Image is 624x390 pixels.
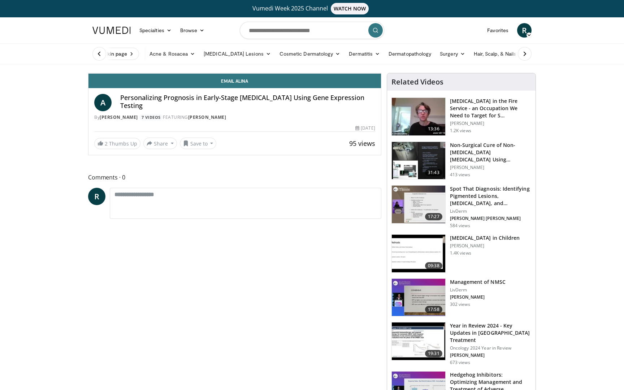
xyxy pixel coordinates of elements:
[88,74,381,88] a: Email Alina
[275,47,344,61] a: Cosmetic Dermatology
[391,185,531,229] a: 17:27 Spot That Diagnosis: Identifying Pigmented Lesions, [MEDICAL_DATA], and… LivDerm [PERSON_NA...
[94,114,375,121] div: By FEATURING
[450,165,531,170] p: [PERSON_NAME]
[392,98,445,135] img: 9d72a37f-49b2-4846-8ded-a17e76e84863.150x105_q85_crop-smart_upscale.jpg
[355,125,375,131] div: [DATE]
[450,352,531,358] p: [PERSON_NAME]
[344,47,384,61] a: Dermatitis
[391,97,531,136] a: 13:36 [MEDICAL_DATA] in the Fire Service - an Occupation We Need to Target for S… [PERSON_NAME] 1...
[100,114,138,120] a: [PERSON_NAME]
[88,73,381,74] video-js: Video Player
[450,185,531,207] h3: Spot That Diagnosis: Identifying Pigmented Lesions, [MEDICAL_DATA], and…
[425,169,442,176] span: 31:43
[94,94,112,111] a: A
[88,173,381,182] span: Comments 0
[450,128,471,134] p: 1.2K views
[435,47,469,61] a: Surgery
[450,208,531,214] p: LivDerm
[450,345,531,351] p: Oncology 2024 Year in Review
[92,27,131,34] img: VuMedi Logo
[331,3,369,14] span: WATCH NOW
[199,47,275,61] a: [MEDICAL_DATA] Lesions
[392,186,445,223] img: 99c1a310-4491-446d-a54f-03bcde634dd3.150x105_q85_crop-smart_upscale.jpg
[391,278,531,317] a: 17:58 Management of NMSC LivDerm [PERSON_NAME] 302 views
[425,262,442,269] span: 09:38
[392,142,445,179] img: 1e2a10c9-340f-4cf7-b154-d76af51e353a.150x105_q85_crop-smart_upscale.jpg
[145,47,199,61] a: Acne & Rosacea
[450,121,531,126] p: [PERSON_NAME]
[94,3,530,14] a: Vumedi Week 2025 ChannelWATCH NOW
[391,142,531,180] a: 31:43 Non-Surgical Cure of Non-[MEDICAL_DATA] [MEDICAL_DATA] Using Advanced Image-G… [PERSON_NAME...
[450,287,506,293] p: LivDerm
[450,97,531,119] h3: [MEDICAL_DATA] in the Fire Service - an Occupation We Need to Target for S…
[450,243,520,249] p: [PERSON_NAME]
[425,125,442,133] span: 13:36
[135,23,176,38] a: Specialties
[391,78,443,86] h4: Related Videos
[188,114,226,120] a: [PERSON_NAME]
[425,213,442,220] span: 17:27
[450,223,470,229] p: 584 views
[180,138,217,149] button: Save to
[392,322,445,360] img: 336fab2a-50e5-49f1-89a3-95f41fda7913.150x105_q85_crop-smart_upscale.jpg
[450,294,506,300] p: [PERSON_NAME]
[450,322,531,344] h3: Year in Review 2024 - Key Updates in [GEOGRAPHIC_DATA] Treatment
[349,139,375,148] span: 95 views
[483,23,513,38] a: Favorites
[450,302,470,307] p: 302 views
[94,138,140,149] a: 2 Thumbs Up
[384,47,435,61] a: Dermatopathology
[392,235,445,272] img: 02d29aa9-807e-4988-be31-987865366474.150x105_q85_crop-smart_upscale.jpg
[450,234,520,242] h3: [MEDICAL_DATA] in Children
[143,138,177,149] button: Share
[450,360,470,365] p: 673 views
[176,23,209,38] a: Browse
[450,216,531,221] p: [PERSON_NAME] [PERSON_NAME]
[391,322,531,365] a: 19:31 Year in Review 2024 - Key Updates in [GEOGRAPHIC_DATA] Treatment Oncology 2024 Year in Revi...
[392,279,445,316] img: b972ecf4-4a4d-46a1-883e-2bedb80a28fd.150x105_q85_crop-smart_upscale.jpg
[88,188,105,205] a: R
[139,114,163,120] a: 7 Videos
[450,172,470,178] p: 413 views
[517,23,532,38] a: R
[425,306,442,313] span: 17:58
[391,234,531,273] a: 09:38 [MEDICAL_DATA] in Children [PERSON_NAME] 1.4K views
[425,350,442,357] span: 19:31
[120,94,375,109] h4: Personalizing Prognosis in Early-Stage [MEDICAL_DATA] Using Gene Expression Testing
[469,47,528,61] a: Hair, Scalp, & Nails
[450,142,531,163] h3: Non-Surgical Cure of Non-[MEDICAL_DATA] [MEDICAL_DATA] Using Advanced Image-G…
[450,278,506,286] h3: Management of NMSC
[88,48,139,60] a: Visit Skin page
[240,22,384,39] input: Search topics, interventions
[105,140,108,147] span: 2
[450,250,471,256] p: 1.4K views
